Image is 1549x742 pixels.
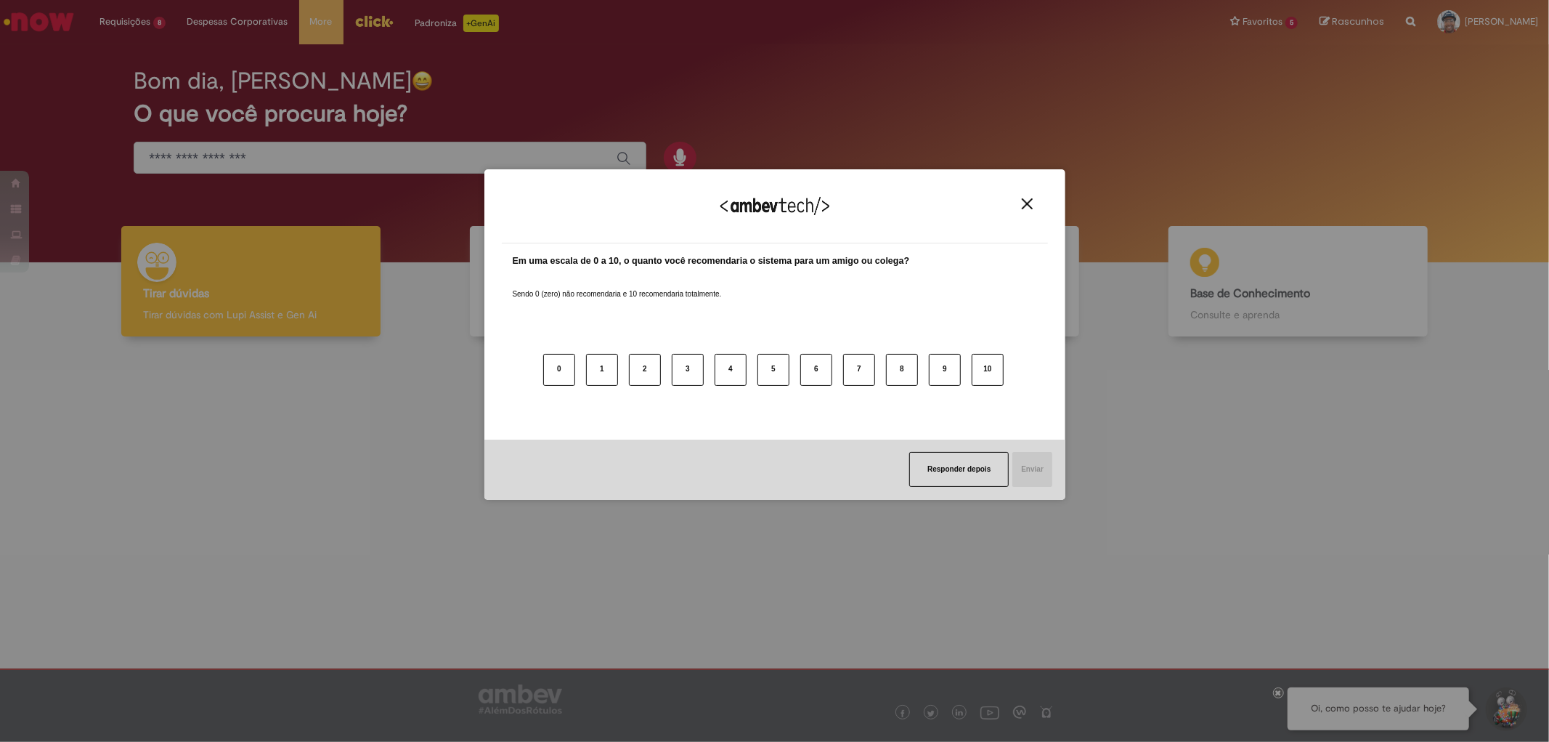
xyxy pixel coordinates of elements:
[929,354,961,386] button: 9
[843,354,875,386] button: 7
[720,197,829,215] img: Logo Ambevtech
[1022,198,1033,209] img: Close
[543,354,575,386] button: 0
[672,354,704,386] button: 3
[757,354,789,386] button: 5
[586,354,618,386] button: 1
[909,452,1009,487] button: Responder depois
[513,254,910,268] label: Em uma escala de 0 a 10, o quanto você recomendaria o sistema para um amigo ou colega?
[972,354,1004,386] button: 10
[629,354,661,386] button: 2
[513,272,722,299] label: Sendo 0 (zero) não recomendaria e 10 recomendaria totalmente.
[886,354,918,386] button: 8
[715,354,747,386] button: 4
[800,354,832,386] button: 6
[1017,198,1037,210] button: Close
